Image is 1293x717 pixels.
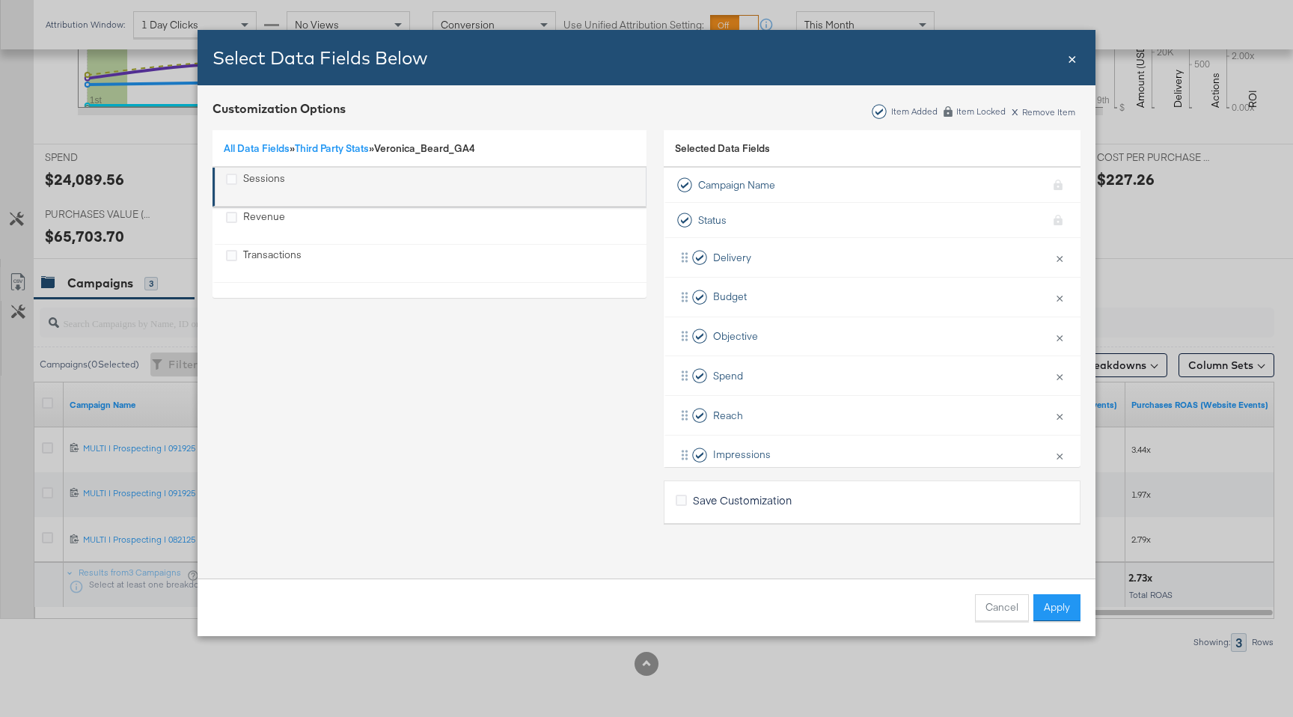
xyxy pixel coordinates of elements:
[1050,360,1069,391] button: ×
[1050,281,1069,313] button: ×
[243,248,302,278] div: Transactions
[1050,439,1069,471] button: ×
[975,594,1029,621] button: Cancel
[713,409,743,423] span: Reach
[698,213,727,228] span: Status
[713,251,751,265] span: Delivery
[1068,47,1077,67] span: ×
[713,329,758,344] span: Objective
[224,141,290,155] a: All Data Fields
[295,141,374,155] span: »
[243,210,285,240] div: Revenue
[713,290,747,304] span: Budget
[1068,47,1077,69] div: Close
[1011,105,1076,118] div: Remove Item
[675,141,770,162] span: Selected Data Fields
[243,171,285,202] div: Sessions
[956,106,1006,117] div: Item Locked
[1050,242,1069,273] button: ×
[198,30,1095,636] div: Bulk Add Locations Modal
[226,171,285,202] div: Sessions
[226,210,285,240] div: Revenue
[213,46,427,69] span: Select Data Fields Below
[1050,400,1069,431] button: ×
[226,248,302,278] div: Transactions
[1012,102,1018,118] span: x
[698,178,775,192] span: Campaign Name
[693,492,792,507] span: Save Customization
[213,100,346,118] div: Customization Options
[224,141,295,155] span: »
[295,141,369,155] a: Third Party Stats
[374,141,475,155] span: Veronica_Beard_GA4
[890,106,938,117] div: Item Added
[713,448,771,462] span: Impressions
[1033,594,1080,621] button: Apply
[1050,321,1069,353] button: ×
[713,369,743,383] span: Spend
